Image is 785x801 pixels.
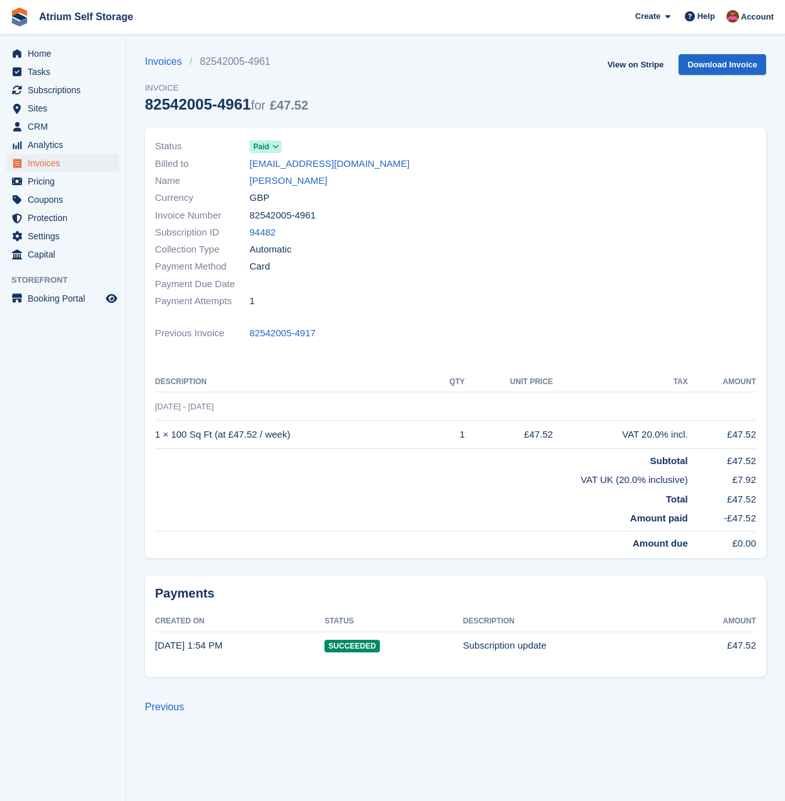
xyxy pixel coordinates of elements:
[679,54,766,75] a: Download Invoice
[28,63,103,81] span: Tasks
[155,225,249,240] span: Subscription ID
[155,157,249,171] span: Billed to
[6,290,119,307] a: menu
[697,10,715,23] span: Help
[155,586,756,601] h2: Payments
[6,99,119,117] a: menu
[155,242,249,257] span: Collection Type
[688,372,756,392] th: Amount
[155,208,249,223] span: Invoice Number
[688,421,756,449] td: £47.52
[155,402,214,411] span: [DATE] - [DATE]
[270,98,308,112] span: £47.52
[145,82,308,94] span: Invoice
[673,611,756,632] th: Amount
[6,154,119,172] a: menu
[6,209,119,227] a: menu
[249,174,327,188] a: [PERSON_NAME]
[463,611,673,632] th: Description
[155,468,688,487] td: VAT UK (20.0% inclusive)
[249,259,270,274] span: Card
[10,8,29,26] img: stora-icon-8386f47178a22dfd0bd8f6a31ec36ba5ce8667c1dd55bd0f319d3a0aa187defe.svg
[673,632,756,659] td: £47.52
[28,154,103,172] span: Invoices
[249,326,316,341] a: 82542005-4917
[11,274,125,287] span: Storefront
[145,54,190,69] a: Invoices
[324,611,462,632] th: Status
[688,468,756,487] td: £7.92
[155,326,249,341] span: Previous Invoice
[145,96,308,113] div: 82542005-4961
[155,421,433,449] td: 1 × 100 Sq Ft (at £47.52 / week)
[6,227,119,245] a: menu
[155,259,249,274] span: Payment Method
[666,494,688,504] strong: Total
[324,640,379,652] span: Succeeded
[28,246,103,263] span: Capital
[104,291,119,306] a: Preview store
[249,139,282,154] a: Paid
[155,277,249,292] span: Payment Due Date
[28,209,103,227] span: Protection
[6,45,119,62] a: menu
[155,640,222,650] time: 2025-09-02 12:54:32 UTC
[251,98,265,112] span: for
[249,225,276,240] a: 94482
[249,157,410,171] a: [EMAIL_ADDRESS][DOMAIN_NAME]
[465,372,553,392] th: Unit Price
[6,191,119,208] a: menu
[253,141,269,152] span: Paid
[28,118,103,135] span: CRM
[688,506,756,531] td: -£47.52
[155,174,249,188] span: Name
[28,290,103,307] span: Booking Portal
[28,191,103,208] span: Coupons
[155,611,324,632] th: Created On
[635,10,660,23] span: Create
[28,227,103,245] span: Settings
[34,6,138,27] a: Atrium Self Storage
[553,372,688,392] th: Tax
[726,10,739,23] img: Mark Rhodes
[249,208,316,223] span: 82542005-4961
[249,242,292,257] span: Automatic
[6,63,119,81] a: menu
[145,54,308,69] nav: breadcrumbs
[28,173,103,190] span: Pricing
[155,191,249,205] span: Currency
[688,448,756,468] td: £47.52
[6,173,119,190] a: menu
[741,11,774,23] span: Account
[465,421,553,449] td: £47.52
[433,421,465,449] td: 1
[28,81,103,99] span: Subscriptions
[6,246,119,263] a: menu
[6,81,119,99] a: menu
[249,191,270,205] span: GBP
[630,513,688,523] strong: Amount paid
[145,702,184,712] a: Previous
[28,99,103,117] span: Sites
[633,538,688,548] strong: Amount due
[553,428,688,442] div: VAT 20.0% incl.
[688,531,756,550] td: £0.00
[249,294,255,309] span: 1
[155,372,433,392] th: Description
[463,632,673,659] td: Subscription update
[6,118,119,135] a: menu
[650,455,688,466] strong: Subtotal
[688,487,756,507] td: £47.52
[433,372,465,392] th: QTY
[155,139,249,154] span: Status
[155,294,249,309] span: Payment Attempts
[6,136,119,154] a: menu
[28,136,103,154] span: Analytics
[602,54,668,75] a: View on Stripe
[28,45,103,62] span: Home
